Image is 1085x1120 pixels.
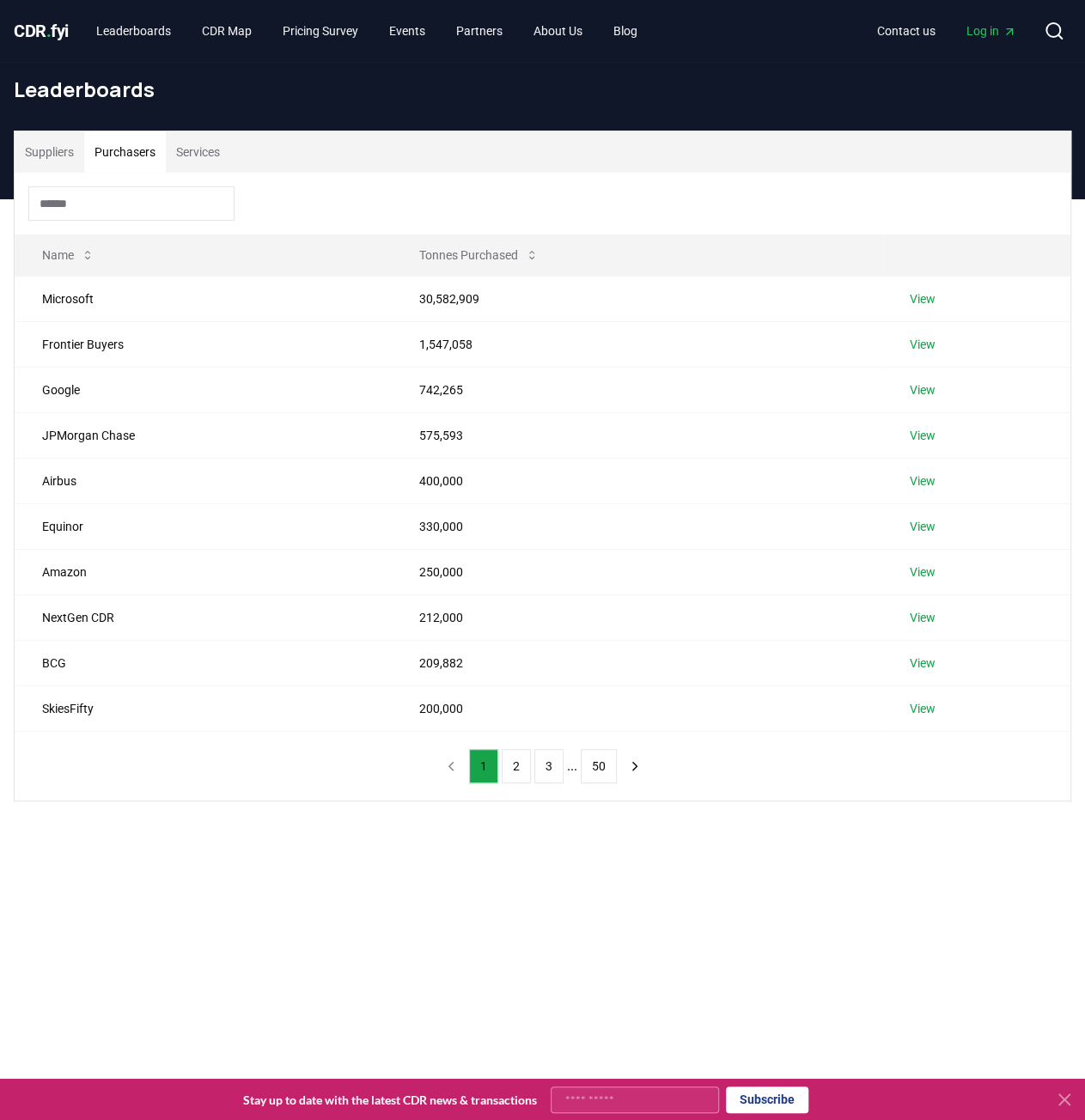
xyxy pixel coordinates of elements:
nav: Main [82,15,651,46]
td: 330,000 [392,503,882,549]
button: Suppliers [15,131,84,173]
a: View [910,381,936,399]
a: Events [375,15,439,46]
span: . [46,21,52,41]
button: Tonnes Purchased [405,238,552,272]
li: ... [567,756,577,776]
td: Microsoft [15,276,392,321]
td: Amazon [15,549,392,594]
button: 2 [502,749,531,783]
td: Google [15,367,392,412]
button: next page [620,749,649,783]
button: 50 [581,749,617,783]
td: 1,547,058 [392,321,882,367]
a: View [910,336,936,353]
a: CDR.fyi [14,19,69,43]
td: SkiesFifty [15,685,392,731]
td: BCG [15,640,392,685]
a: View [910,518,936,535]
td: 400,000 [392,458,882,503]
td: Frontier Buyers [15,321,392,367]
nav: Main [863,15,1030,46]
a: Leaderboards [82,15,185,46]
td: 200,000 [392,685,882,731]
a: View [910,700,936,717]
button: 3 [534,749,564,783]
button: Purchasers [84,131,166,173]
a: Partners [442,15,516,46]
td: Airbus [15,458,392,503]
td: NextGen CDR [15,594,392,640]
a: View [910,563,936,581]
td: JPMorgan Chase [15,412,392,458]
a: Blog [600,15,651,46]
td: 742,265 [392,367,882,412]
a: View [910,654,936,672]
a: Log in [953,15,1030,46]
td: Equinor [15,503,392,549]
a: Contact us [863,15,949,46]
a: View [910,609,936,626]
a: View [910,427,936,444]
a: View [910,290,936,307]
h1: Leaderboards [14,76,1071,103]
a: About Us [520,15,596,46]
td: 250,000 [392,549,882,594]
button: Name [28,238,108,272]
span: Log in [966,22,1016,40]
td: 30,582,909 [392,276,882,321]
a: CDR Map [188,15,265,46]
td: 209,882 [392,640,882,685]
button: Services [166,131,230,173]
span: CDR fyi [14,21,69,41]
a: Pricing Survey [269,15,372,46]
button: 1 [469,749,498,783]
td: 212,000 [392,594,882,640]
a: View [910,472,936,490]
td: 575,593 [392,412,882,458]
